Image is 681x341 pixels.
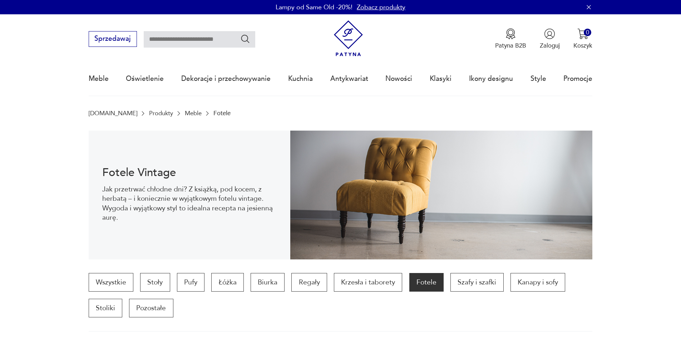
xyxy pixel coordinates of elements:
[89,36,137,42] a: Sprzedawaj
[177,273,204,292] a: Pufy
[584,29,591,36] div: 0
[102,185,276,223] p: Jak przetrwać chłodne dni? Z książką, pod kocem, z herbatą – i koniecznie w wyjątkowym fotelu vin...
[140,273,170,292] a: Stoły
[129,299,173,317] a: Pozostałe
[531,62,546,95] a: Style
[577,28,588,39] img: Ikona koszyka
[276,3,352,12] p: Lampy od Same Old -20%!
[149,110,173,117] a: Produkty
[495,28,526,50] a: Ikona medaluPatyna B2B
[290,131,593,259] img: 9275102764de9360b0b1aa4293741aa9.jpg
[330,20,366,57] img: Patyna - sklep z meblami i dekoracjami vintage
[213,110,231,117] p: Fotele
[385,62,412,95] a: Nowości
[469,62,513,95] a: Ikony designu
[357,3,405,12] a: Zobacz produkty
[89,273,133,292] a: Wszystkie
[211,273,243,292] a: Łóżka
[102,167,276,178] h1: Fotele Vintage
[505,28,516,39] img: Ikona medalu
[89,110,137,117] a: [DOMAIN_NAME]
[240,34,251,44] button: Szukaj
[495,42,526,50] p: Patyna B2B
[291,273,327,292] a: Regały
[288,62,313,95] a: Kuchnia
[540,28,560,50] button: Zaloguj
[495,28,526,50] button: Patyna B2B
[126,62,164,95] a: Oświetlenie
[573,42,592,50] p: Koszyk
[430,62,451,95] a: Klasyki
[409,273,444,292] a: Fotele
[89,299,122,317] a: Stoliki
[334,273,402,292] a: Krzesła i taborety
[563,62,592,95] a: Promocje
[540,42,560,50] p: Zaloguj
[573,28,592,50] button: 0Koszyk
[510,273,565,292] a: Kanapy i sofy
[89,62,109,95] a: Meble
[544,28,555,39] img: Ikonka użytkownika
[181,62,271,95] a: Dekoracje i przechowywanie
[185,110,202,117] a: Meble
[330,62,368,95] a: Antykwariat
[450,273,503,292] a: Szafy i szafki
[89,31,137,47] button: Sprzedawaj
[251,273,285,292] a: Biurka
